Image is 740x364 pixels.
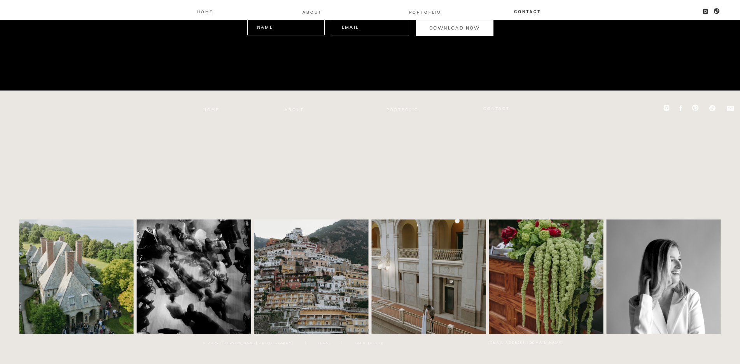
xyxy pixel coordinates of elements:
a: Contact [483,105,511,111]
h3: | [336,339,348,347]
a: back to top [354,340,384,345]
img: It’s always so sweet to watch how your guests experience your day. ❤️ Shot alongside @parkers.pic... [19,219,134,334]
img: A bustling dance floor is always the sign of a good party 💃 this is my favorite artsy capture fro... [137,219,251,334]
img: Imposter syndrome is so real + here’s you’re reminder that you’re doing great ❤️ [607,219,721,334]
a: download now [422,24,488,31]
img: An amaranthus bar moment is one I think we can all get behind Vendor Team: Venue: @willowdaleesta... [489,219,604,334]
a: Home [203,106,220,112]
h3: name [257,23,325,31]
img: Engagement sessions don’t have to feel ordinary. When you choose a location with history, archite... [372,219,486,334]
a: Contact [514,8,542,14]
h3: © 2025 [[PERSON_NAME] Photography] [192,340,304,345]
a: Home [197,8,214,14]
a: legal [317,340,332,345]
h3: | [300,339,312,347]
a: [EMAIL_ADDRESS][DOMAIN_NAME] [458,339,594,345]
a: About [302,9,322,15]
a: PORTOFLIO [406,9,444,15]
h3: email [342,23,409,31]
a: About [284,106,304,112]
a: PORTFOLIO [378,106,428,112]
img: A little feedback goes a long way ❤️ #newenglandweddingphotographer #capecodweddingphotographer #... [254,219,369,334]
